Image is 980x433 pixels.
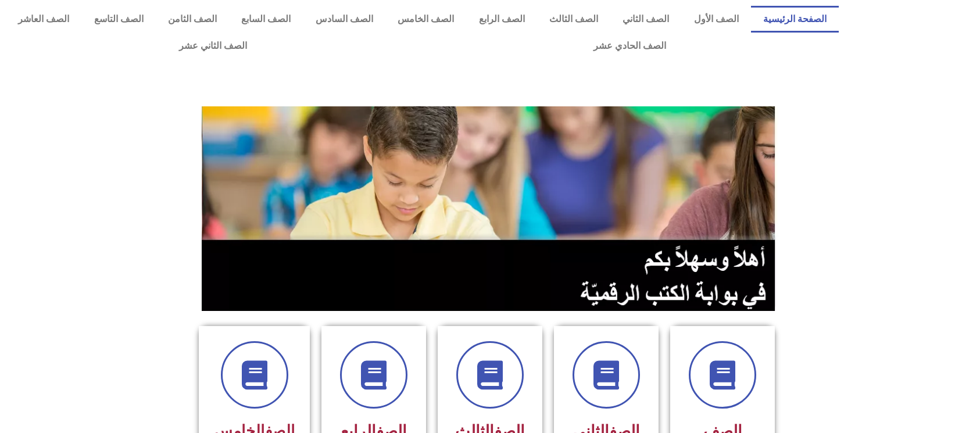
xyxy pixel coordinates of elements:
[229,6,303,33] a: الصف السابع
[156,6,229,33] a: الصف الثامن
[6,6,81,33] a: الصف العاشر
[682,6,751,33] a: الصف الأول
[81,6,155,33] a: الصف التاسع
[6,33,420,59] a: الصف الثاني عشر
[751,6,839,33] a: الصفحة الرئيسية
[420,33,839,59] a: الصف الحادي عشر
[466,6,537,33] a: الصف الرابع
[303,6,385,33] a: الصف السادس
[610,6,681,33] a: الصف الثاني
[385,6,466,33] a: الصف الخامس
[537,6,610,33] a: الصف الثالث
